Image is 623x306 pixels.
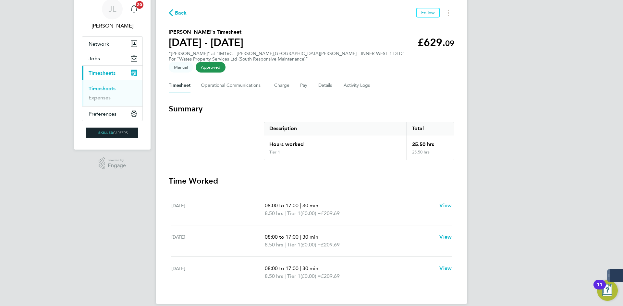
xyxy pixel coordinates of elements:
[265,202,299,209] span: 08:00 to 17:00
[439,234,452,240] span: View
[265,210,283,216] span: 8.50 hrs
[169,28,243,36] h2: [PERSON_NAME]'s Timesheet
[265,242,283,248] span: 8.50 hrs
[82,22,143,30] span: Joe Laws
[169,36,243,49] h1: [DATE] - [DATE]
[82,107,142,121] button: Preferences
[108,157,126,163] span: Powered by
[597,280,618,301] button: Open Resource Center, 11 new notifications
[171,233,265,249] div: [DATE]
[169,104,454,114] h3: Summary
[99,157,126,170] a: Powered byEngage
[285,242,286,248] span: |
[321,273,340,279] span: £209.69
[89,85,116,92] a: Timesheets
[439,202,452,210] a: View
[175,9,187,17] span: Back
[82,37,142,51] button: Network
[439,265,452,272] a: View
[89,41,109,47] span: Network
[302,265,318,271] span: 30 min
[89,55,100,62] span: Jobs
[321,210,340,216] span: £209.69
[300,78,308,93] button: Pay
[274,78,290,93] button: Charge
[89,95,111,101] a: Expenses
[407,150,454,160] div: 25.50 hrs
[196,62,226,73] span: This timesheet has been approved.
[169,62,193,73] span: This timesheet was manually created.
[108,163,126,168] span: Engage
[265,234,299,240] span: 08:00 to 17:00
[300,242,321,248] span: (£0.00) =
[407,135,454,150] div: 25.50 hrs
[108,5,116,13] span: JL
[169,56,405,62] div: For "Wates Property Services Ltd (South Responsive Maintenance)"
[416,8,440,17] button: Follow
[169,104,454,288] section: Timesheet
[300,234,301,240] span: |
[300,210,321,216] span: (£0.00) =
[407,122,454,135] div: Total
[439,202,452,209] span: View
[344,78,371,93] button: Activity Logs
[597,285,603,293] div: 11
[264,122,454,160] div: Summary
[445,39,454,48] span: 09
[285,210,286,216] span: |
[418,36,454,49] app-decimal: £629.
[169,9,187,17] button: Back
[169,51,405,62] div: "[PERSON_NAME]" at "IM16C - [PERSON_NAME][GEOGRAPHIC_DATA][PERSON_NAME] - INNER WEST 1 DTD"
[169,176,454,186] h3: Time Worked
[82,128,143,138] a: Go to home page
[265,273,283,279] span: 8.50 hrs
[171,202,265,217] div: [DATE]
[86,128,138,138] img: skilledcareers-logo-retina.png
[287,210,300,217] span: Tier 1
[82,80,142,106] div: Timesheets
[321,242,340,248] span: £209.69
[264,135,407,150] div: Hours worked
[443,8,454,18] button: Timesheets Menu
[439,265,452,271] span: View
[300,202,301,209] span: |
[201,78,264,93] button: Operational Communications
[421,10,435,16] span: Follow
[300,273,321,279] span: (£0.00) =
[82,51,142,65] button: Jobs
[300,265,301,271] span: |
[169,78,190,93] button: Timesheet
[287,241,300,249] span: Tier 1
[287,272,300,280] span: Tier 1
[82,66,142,80] button: Timesheets
[89,70,116,76] span: Timesheets
[89,111,116,117] span: Preferences
[269,150,280,155] div: Tier 1
[265,265,299,271] span: 08:00 to 17:00
[136,1,143,9] span: 20
[264,122,407,135] div: Description
[318,78,333,93] button: Details
[302,202,318,209] span: 30 min
[302,234,318,240] span: 30 min
[171,265,265,280] div: [DATE]
[439,233,452,241] a: View
[285,273,286,279] span: |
